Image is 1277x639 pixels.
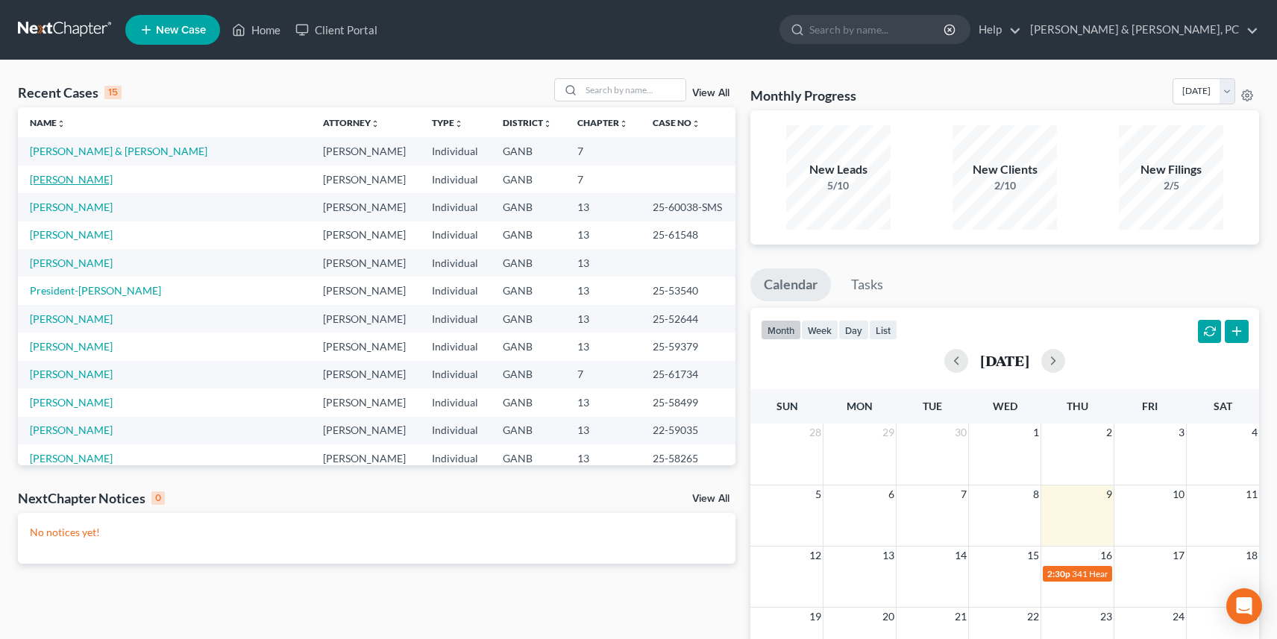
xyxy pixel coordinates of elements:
[565,417,641,444] td: 13
[420,388,492,416] td: Individual
[692,494,730,504] a: View All
[980,353,1029,368] h2: [DATE]
[323,117,380,128] a: Attorneyunfold_more
[565,305,641,333] td: 13
[420,221,492,249] td: Individual
[57,119,66,128] i: unfold_more
[1067,400,1088,412] span: Thu
[18,489,165,507] div: NextChapter Notices
[1244,547,1259,564] span: 18
[543,119,552,128] i: unfold_more
[491,333,565,360] td: GANB
[420,249,492,277] td: Individual
[1142,400,1158,412] span: Fri
[420,193,492,221] td: Individual
[420,444,492,472] td: Individual
[311,221,419,249] td: [PERSON_NAME]
[420,361,492,388] td: Individual
[311,277,419,304] td: [PERSON_NAME]
[971,16,1021,43] a: Help
[750,268,831,301] a: Calendar
[565,444,641,472] td: 13
[1119,178,1223,193] div: 2/5
[565,249,641,277] td: 13
[30,284,161,297] a: President-[PERSON_NAME]
[156,25,206,36] span: New Case
[311,333,419,360] td: [PERSON_NAME]
[311,249,419,277] td: [PERSON_NAME]
[565,193,641,221] td: 13
[18,84,122,101] div: Recent Cases
[808,547,823,564] span: 12
[225,16,288,43] a: Home
[30,201,113,213] a: [PERSON_NAME]
[30,228,113,241] a: [PERSON_NAME]
[30,145,207,157] a: [PERSON_NAME] & [PERSON_NAME]
[491,193,565,221] td: GANB
[887,485,896,503] span: 6
[577,117,628,128] a: Chapterunfold_more
[808,608,823,626] span: 19
[30,396,113,409] a: [PERSON_NAME]
[30,340,113,353] a: [PERSON_NAME]
[923,400,942,412] span: Tue
[993,400,1017,412] span: Wed
[491,417,565,444] td: GANB
[786,178,891,193] div: 5/10
[151,491,165,505] div: 0
[30,312,113,325] a: [PERSON_NAME]
[641,277,735,304] td: 25-53540
[1032,485,1041,503] span: 8
[809,16,946,43] input: Search by name...
[1099,547,1114,564] span: 16
[311,305,419,333] td: [PERSON_NAME]
[491,388,565,416] td: GANB
[420,166,492,193] td: Individual
[491,221,565,249] td: GANB
[641,333,735,360] td: 25-59379
[801,320,838,340] button: week
[1171,547,1186,564] span: 17
[565,221,641,249] td: 13
[311,137,419,165] td: [PERSON_NAME]
[1099,608,1114,626] span: 23
[1026,547,1041,564] span: 15
[420,333,492,360] td: Individual
[641,221,735,249] td: 25-61548
[565,137,641,165] td: 7
[420,137,492,165] td: Individual
[565,388,641,416] td: 13
[491,166,565,193] td: GANB
[808,424,823,441] span: 28
[1244,485,1259,503] span: 11
[371,119,380,128] i: unfold_more
[641,417,735,444] td: 22-59035
[1214,400,1232,412] span: Sat
[311,361,419,388] td: [PERSON_NAME]
[881,547,896,564] span: 13
[420,417,492,444] td: Individual
[30,368,113,380] a: [PERSON_NAME]
[1072,568,1205,579] span: 341 Hearing for [PERSON_NAME]
[491,249,565,277] td: GANB
[311,193,419,221] td: [PERSON_NAME]
[761,320,801,340] button: month
[420,305,492,333] td: Individual
[454,119,463,128] i: unfold_more
[565,166,641,193] td: 7
[420,277,492,304] td: Individual
[1226,588,1262,624] div: Open Intercom Messenger
[653,117,700,128] a: Case Nounfold_more
[1105,485,1114,503] span: 9
[1177,424,1186,441] span: 3
[838,320,869,340] button: day
[1171,608,1186,626] span: 24
[1026,608,1041,626] span: 22
[619,119,628,128] i: unfold_more
[869,320,897,340] button: list
[1105,424,1114,441] span: 2
[311,417,419,444] td: [PERSON_NAME]
[565,333,641,360] td: 13
[311,166,419,193] td: [PERSON_NAME]
[692,88,730,98] a: View All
